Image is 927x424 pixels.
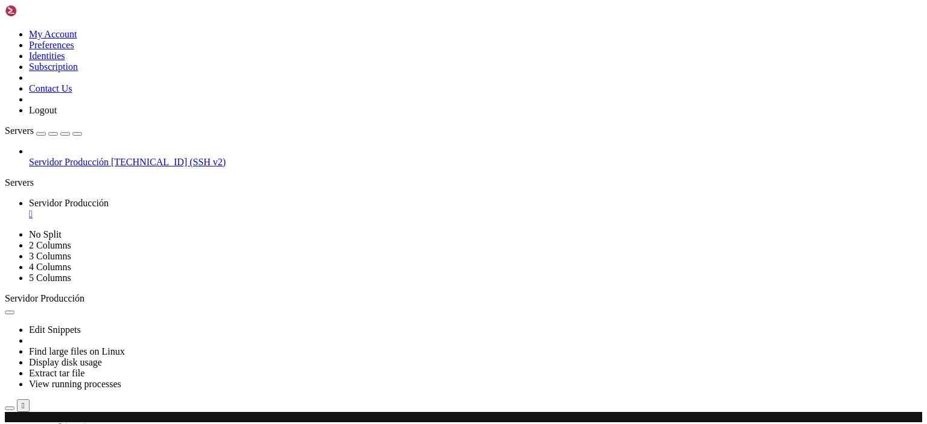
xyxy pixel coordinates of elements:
a: Find large files on Linux [29,346,125,356]
li: Servidor Producción [TECHNICAL_ID] (SSH v2) [29,146,922,168]
button:  [17,399,30,412]
a: Logout [29,105,57,115]
a: View running processes [29,379,121,389]
a: No Split [29,229,62,239]
span: Servidor Producción [5,293,84,303]
img: Shellngn [5,5,74,17]
a: Preferences [29,40,74,50]
a: Subscription [29,62,78,72]
div: Servers [5,177,922,188]
a: Extract tar file [29,368,84,378]
div:  [22,401,25,410]
span: Servers [5,125,34,136]
span: Servidor Producción [29,198,109,208]
a: 3 Columns [29,251,71,261]
a: Servers [5,125,82,136]
a:  [29,209,922,220]
a: Edit Snippets [29,324,81,335]
a: Identities [29,51,65,61]
span: Servidor Producción [29,157,109,167]
a: 4 Columns [29,262,71,272]
a: 2 Columns [29,240,71,250]
a: 5 Columns [29,273,71,283]
a: Servidor Producción [29,198,922,220]
a: Contact Us [29,83,72,93]
a: My Account [29,29,77,39]
a: Servidor Producción [TECHNICAL_ID] (SSH v2) [29,157,922,168]
a: Display disk usage [29,357,102,367]
span: [TECHNICAL_ID] (SSH v2) [111,157,226,167]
